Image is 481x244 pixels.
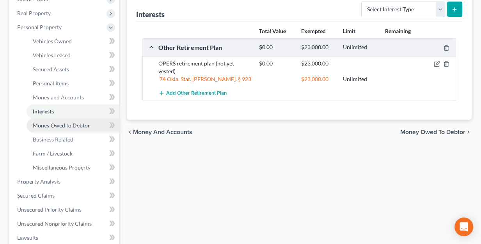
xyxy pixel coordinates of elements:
a: Unsecured Priority Claims [11,203,119,217]
div: Other Retirement Plan [154,43,255,51]
span: Lawsuits [17,234,38,241]
a: Money Owed to Debtor [27,118,119,133]
a: Business Related [27,133,119,147]
strong: Exempted [301,28,326,34]
button: chevron_left Money and Accounts [127,129,192,135]
span: Secured Claims [17,192,55,199]
span: Real Property [17,10,51,16]
strong: Total Value [259,28,286,34]
div: $23,000.00 [297,75,339,83]
i: chevron_right [465,129,472,135]
span: Miscellaneous Property [33,164,91,171]
div: Unlimited [339,44,381,51]
span: Personal Property [17,24,62,30]
a: Secured Assets [27,62,119,76]
div: $0.00 [255,44,297,51]
div: Open Intercom Messenger [454,217,473,236]
a: Money and Accounts [27,90,119,104]
strong: Limit [343,28,355,34]
span: Money and Accounts [133,129,192,135]
div: Unlimited [339,75,381,83]
span: Money Owed to Debtor [400,129,465,135]
span: Add Other Retirement Plan [166,90,227,97]
div: OPERS retirement plan (not yet vested) [154,60,255,75]
a: Miscellaneous Property [27,161,119,175]
strong: Remaining [385,28,411,34]
span: Vehicles Owned [33,38,72,44]
div: Interests [136,10,165,19]
a: Unsecured Nonpriority Claims [11,217,119,231]
span: Interests [33,108,54,115]
span: Money and Accounts [33,94,84,101]
a: Interests [27,104,119,118]
a: Property Analysis [11,175,119,189]
span: Property Analysis [17,178,60,185]
span: Vehicles Leased [33,52,71,58]
a: Vehicles Leased [27,48,119,62]
span: Farm / Livestock [33,150,73,157]
span: Business Related [33,136,73,143]
button: Add Other Retirement Plan [158,86,227,101]
a: Farm / Livestock [27,147,119,161]
span: Money Owed to Debtor [33,122,90,129]
span: Unsecured Nonpriority Claims [17,220,92,227]
span: Unsecured Priority Claims [17,206,82,213]
a: Personal Items [27,76,119,90]
a: Secured Claims [11,189,119,203]
div: $0.00 [255,60,297,67]
i: chevron_left [127,129,133,135]
div: 74 Okla. Stat. [PERSON_NAME]. § 923 [154,75,255,83]
button: Money Owed to Debtor chevron_right [400,129,472,135]
span: Secured Assets [33,66,69,72]
div: $23,000.00 [297,60,339,67]
div: $23,000.00 [297,44,339,51]
span: Personal Items [33,80,69,87]
a: Vehicles Owned [27,34,119,48]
